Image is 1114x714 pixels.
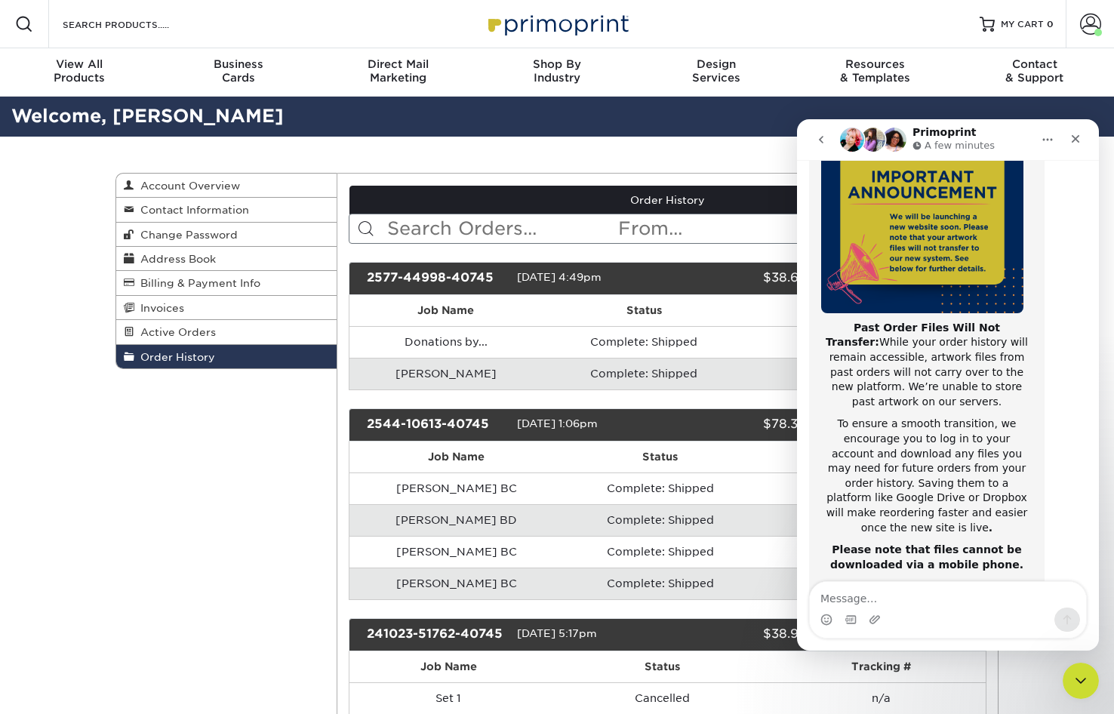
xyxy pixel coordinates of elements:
td: [PERSON_NAME] BD [349,504,565,536]
td: Cancelled [548,682,777,714]
th: Job Name [349,295,543,326]
div: $38.96 [656,625,817,645]
input: From... [617,214,801,243]
iframe: Intercom live chat [1063,663,1099,699]
span: Resources [795,57,955,71]
a: Order History [116,345,337,368]
div: Services [636,57,795,85]
a: Address Book [116,247,337,271]
a: Order History [349,186,986,214]
span: Invoices [134,302,184,314]
input: Search Orders... [386,214,617,243]
span: Contact [955,57,1114,71]
img: Primoprint [482,8,632,40]
th: Status [543,295,746,326]
a: Contact Information [116,198,337,222]
a: Billing & Payment Info [116,271,337,295]
span: MY CART [1001,18,1044,31]
div: Industry [478,57,637,85]
span: Active Orders [134,326,216,338]
span: Design [636,57,795,71]
b: Please note that files cannot be downloaded via a mobile phone. [33,424,226,451]
th: Job Name [349,442,565,472]
td: Complete: Shipped [564,568,756,599]
div: 241023-51762-40745 [355,625,517,645]
span: Shop By [478,57,637,71]
span: Billing & Payment Info [134,277,260,289]
span: Change Password [134,229,238,241]
div: & Support [955,57,1114,85]
button: Emoji picker [23,494,35,506]
td: Set 1 [349,682,549,714]
span: Address Book [134,253,216,265]
a: Invoices [116,296,337,320]
div: $78.30 [656,415,817,435]
iframe: Google Customer Reviews [4,668,128,709]
span: [DATE] 5:17pm [517,627,597,639]
a: Active Orders [116,320,337,344]
th: Job Name [349,651,549,682]
span: Order History [134,351,215,363]
td: 1ZA228040395803780 [756,568,986,599]
td: Complete: Shipped [564,504,756,536]
a: Account Overview [116,174,337,198]
button: Send a message… [257,488,283,512]
td: 1ZA228040395803780 [756,472,986,504]
a: Shop ByIndustry [478,48,637,97]
div: 2577-44998-40745 [355,269,517,288]
td: Complete: Shipped [564,472,756,504]
span: Account Overview [134,180,240,192]
th: Status [548,651,777,682]
th: Status [564,442,756,472]
b: Past Order Files Will Not Transfer: [29,202,203,229]
td: Complete: Shipped [543,326,746,358]
span: Direct Mail [319,57,478,71]
div: While your order history will remain accessible, artwork files from past orders will not carry ov... [24,202,235,291]
b: . [192,402,195,414]
td: Donations by... [349,326,543,358]
td: 1ZA228040395803780 [756,504,986,536]
span: Business [159,57,319,71]
td: n/a [777,682,986,714]
a: BusinessCards [159,48,319,97]
td: [PERSON_NAME] BC [349,536,565,568]
td: [PERSON_NAME] BC [349,568,565,599]
iframe: Intercom live chat [797,119,1099,651]
td: Complete: Shipped [564,536,756,568]
td: [PERSON_NAME] [349,358,543,389]
td: Complete: Shipped [543,358,746,389]
div: Marketing [319,57,478,85]
button: Gif picker [48,494,60,506]
a: Contact& Support [955,48,1114,97]
div: Cards [159,57,319,85]
a: Resources& Templates [795,48,955,97]
span: [DATE] 1:06pm [517,417,598,429]
div: & Templates [795,57,955,85]
th: Tracking # [777,651,986,682]
th: Tracking # [756,442,986,472]
div: Should you have any questions, please utilize our chat feature. We look forward to serving you! [24,460,235,505]
a: Change Password [116,223,337,247]
td: [PERSON_NAME] BC [349,472,565,504]
span: Contact Information [134,204,249,216]
input: SEARCH PRODUCTS..... [61,15,208,33]
button: Upload attachment [72,494,84,506]
th: Tracking # [746,295,986,326]
textarea: Message… [13,463,289,488]
div: To ensure a smooth transition, we encourage you to log in to your account and download any files ... [24,297,235,416]
div: 2544-10613-40745 [355,415,517,435]
span: 0 [1047,19,1054,29]
a: Direct MailMarketing [319,48,478,97]
div: $38.68 [656,269,817,288]
a: DesignServices [636,48,795,97]
td: 1ZA228040395803780 [756,536,986,568]
span: [DATE] 4:49pm [517,271,602,283]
